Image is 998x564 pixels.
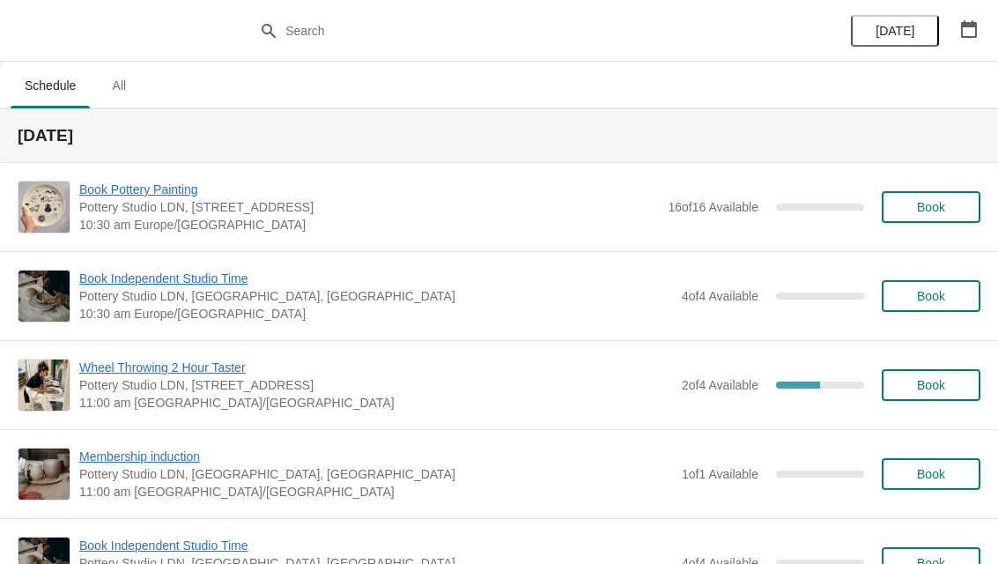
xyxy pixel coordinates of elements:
span: Book Pottery Painting [79,181,659,198]
span: 11:00 am [GEOGRAPHIC_DATA]/[GEOGRAPHIC_DATA] [79,483,673,501]
button: Book [882,280,980,312]
span: Wheel Throwing 2 Hour Taster [79,359,673,376]
span: Pottery Studio LDN, [GEOGRAPHIC_DATA], [GEOGRAPHIC_DATA] [79,287,673,305]
span: 2 of 4 Available [682,378,758,392]
button: Book [882,191,980,223]
button: [DATE] [851,15,939,47]
span: All [97,70,141,101]
span: [DATE] [876,24,914,38]
span: Book [917,467,945,481]
span: Book [917,378,945,392]
span: Pottery Studio LDN, [STREET_ADDRESS] [79,376,673,394]
input: Search [285,15,749,47]
span: Pottery Studio LDN, [GEOGRAPHIC_DATA], [GEOGRAPHIC_DATA] [79,465,673,483]
img: Wheel Throwing 2 Hour Taster | Pottery Studio LDN, Unit 1.3, Building A4, 10 Monro Way, London, S... [18,360,70,411]
button: Book [882,369,980,401]
span: 11:00 am [GEOGRAPHIC_DATA]/[GEOGRAPHIC_DATA] [79,394,673,412]
span: Schedule [11,70,90,101]
span: Book [917,289,945,303]
img: Membership induction | Pottery Studio LDN, Monro Way, London, UK | 11:00 am Europe/London [18,449,70,500]
span: Pottery Studio LDN, [STREET_ADDRESS] [79,198,659,216]
img: Book Pottery Painting | Pottery Studio LDN, Unit 1.3, Building A4, 10 Monro Way, London, SE10 0EJ... [18,182,70,233]
span: 10:30 am Europe/[GEOGRAPHIC_DATA] [79,305,673,323]
span: Book [917,200,945,214]
span: Membership induction [79,448,673,465]
span: 16 of 16 Available [668,200,758,214]
span: 10:30 am Europe/[GEOGRAPHIC_DATA] [79,216,659,234]
span: Book Independent Studio Time [79,270,673,287]
span: 4 of 4 Available [682,289,758,303]
span: 1 of 1 Available [682,467,758,481]
button: Book [882,458,980,490]
img: Book Independent Studio Time | Pottery Studio LDN, London, UK | 10:30 am Europe/London [18,271,70,321]
span: Book Independent Studio Time [79,537,673,554]
h2: [DATE] [18,127,980,145]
